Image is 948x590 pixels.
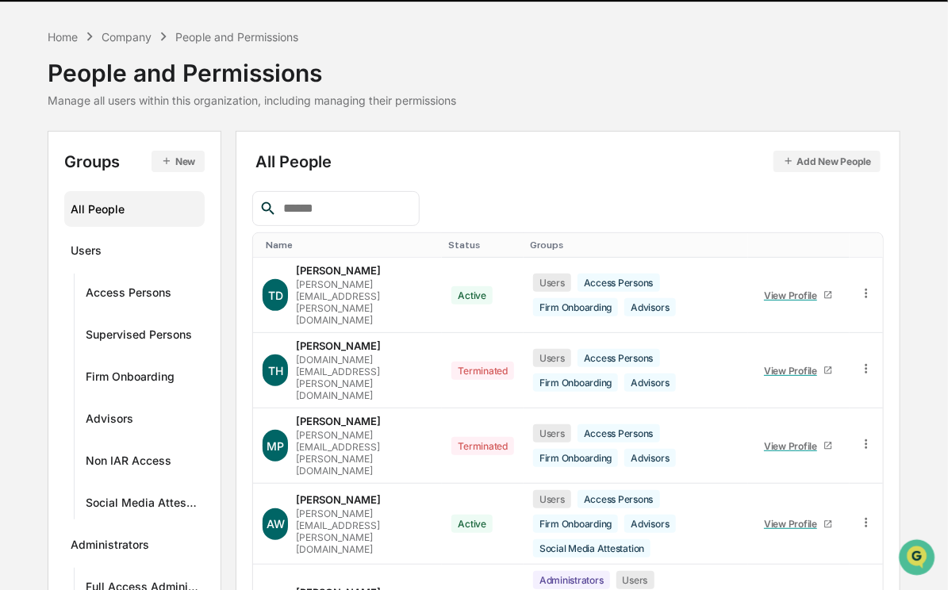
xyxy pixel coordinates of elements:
a: 🖐️Preclearance [10,193,109,221]
div: Supervised Persons [86,328,192,347]
span: Data Lookup [32,229,100,245]
iframe: Open customer support [897,538,940,580]
div: [PERSON_NAME][EMAIL_ADDRESS][PERSON_NAME][DOMAIN_NAME] [296,508,432,555]
div: Terminated [451,437,514,455]
div: Advisors [86,412,133,431]
div: Users [533,349,571,367]
div: Non IAR Access [86,454,171,473]
div: Access Persons [578,490,660,508]
span: MP [267,439,284,453]
div: View Profile [764,518,823,530]
span: Attestations [131,199,197,215]
button: New [152,151,205,172]
button: Start new chat [270,125,289,144]
p: How can we help? [16,33,289,58]
div: Users [533,490,571,508]
div: Toggle SortBy [530,239,742,251]
div: Advisors [624,449,675,467]
div: View Profile [764,365,823,377]
span: Pylon [158,268,192,280]
a: 🔎Data Lookup [10,223,106,251]
div: Toggle SortBy [448,239,517,251]
div: Company [102,30,152,44]
div: Groups [64,151,205,172]
span: TH [268,364,283,377]
div: Toggle SortBy [754,239,843,251]
div: Administrators [71,538,149,557]
div: Firm Onboarding [533,374,618,392]
div: Advisors [624,298,675,316]
div: Manage all users within this organization, including managing their permissions [48,94,456,107]
div: [PERSON_NAME] [296,339,381,352]
div: Active [451,286,493,305]
div: People and Permissions [175,30,298,44]
div: Users [616,571,654,589]
div: Home [48,30,78,44]
div: All People [255,151,881,172]
div: Toggle SortBy [266,239,436,251]
div: [PERSON_NAME][EMAIL_ADDRESS][PERSON_NAME][DOMAIN_NAME] [296,429,432,477]
a: View Profile [758,358,840,383]
div: [PERSON_NAME] [296,264,381,277]
div: 🔎 [16,231,29,243]
span: AW [267,517,285,531]
div: Access Persons [578,349,660,367]
div: All People [71,196,198,222]
div: 🗄️ [115,201,128,213]
div: Social Media Attestation [86,496,198,515]
div: Access Persons [578,424,660,442]
div: Firm Onboarding [86,370,175,389]
div: Advisors [624,515,675,533]
div: Firm Onboarding [533,298,618,316]
div: View Profile [764,440,823,452]
div: Users [533,274,571,292]
button: Add New People [773,151,881,172]
div: Advisors [624,374,675,392]
div: Access Persons [86,285,171,305]
div: Access Persons [578,274,660,292]
a: View Profile [758,283,840,308]
div: Social Media Attestation [533,539,651,557]
div: Firm Onboarding [533,449,618,467]
div: We're available if you need us! [54,136,201,149]
div: [PERSON_NAME] [296,493,381,506]
div: [PERSON_NAME][EMAIL_ADDRESS][PERSON_NAME][DOMAIN_NAME] [296,278,432,326]
span: TD [268,289,283,302]
div: Users [71,243,102,262]
a: 🗄️Attestations [109,193,203,221]
img: 1746055101610-c473b297-6a78-478c-a979-82029cc54cd1 [16,121,44,149]
div: Administrators [533,571,610,589]
a: View Profile [758,511,840,536]
div: Firm Onboarding [533,515,618,533]
div: [DOMAIN_NAME][EMAIL_ADDRESS][PERSON_NAME][DOMAIN_NAME] [296,354,432,401]
div: Active [451,515,493,533]
div: 🖐️ [16,201,29,213]
a: View Profile [758,434,840,458]
div: Start new chat [54,121,260,136]
div: People and Permissions [48,46,456,87]
div: Toggle SortBy [862,239,877,251]
span: Preclearance [32,199,102,215]
div: Terminated [451,362,514,380]
a: Powered byPylon [112,267,192,280]
div: Users [533,424,571,442]
div: [PERSON_NAME] [296,415,381,427]
div: View Profile [764,289,823,301]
